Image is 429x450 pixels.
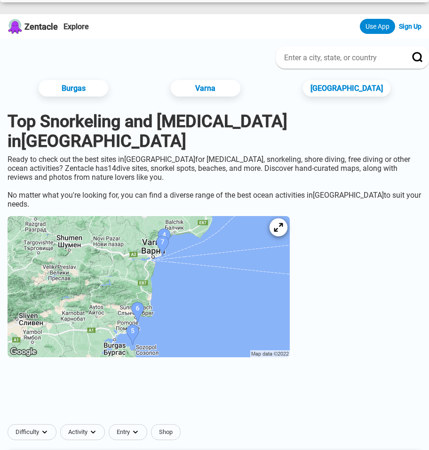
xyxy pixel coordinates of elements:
a: Burgas [39,80,108,96]
img: Zentacle logo [8,19,23,34]
h1: Top Snorkeling and [MEDICAL_DATA] in [GEOGRAPHIC_DATA] [8,112,421,151]
span: Difficulty [16,428,39,436]
span: Entry [117,428,130,436]
iframe: Advertisement [27,374,403,417]
input: Enter a city, state, or country [283,53,399,63]
a: [GEOGRAPHIC_DATA] [303,80,390,96]
a: Shop [151,424,181,440]
span: Zentacle [24,22,58,32]
button: Entrydropdown caret [109,424,151,440]
img: dropdown caret [41,428,48,436]
span: Activity [68,428,87,436]
a: Use App [360,19,395,34]
a: Explore [64,22,89,31]
img: Bulgaria dive site map [8,216,290,357]
img: dropdown caret [89,428,97,436]
a: Zentacle logoZentacle [8,19,58,34]
a: Sign Up [399,23,421,30]
button: Activitydropdown caret [60,424,109,440]
a: Varna [171,80,240,96]
button: Difficultydropdown caret [8,424,60,440]
img: dropdown caret [132,428,139,436]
